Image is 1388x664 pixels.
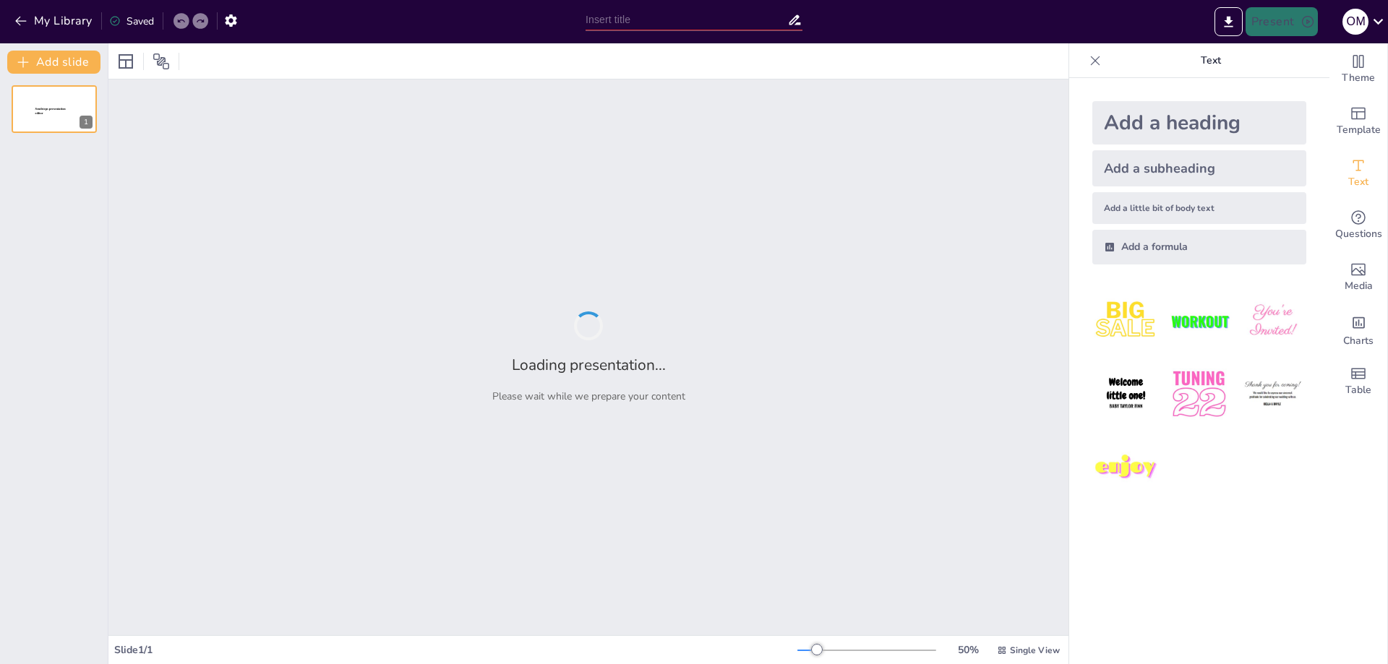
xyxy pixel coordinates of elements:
[7,51,100,74] button: Add slide
[1092,361,1160,428] img: 4.jpeg
[1092,230,1306,264] div: Add a formula
[1092,101,1306,145] div: Add a heading
[1246,7,1318,36] button: Present
[492,389,685,403] p: Please wait while we prepare your content
[114,50,137,73] div: Layout
[1329,355,1387,408] div: Add a table
[109,14,154,28] div: Saved
[1348,174,1368,190] span: Text
[1329,147,1387,199] div: Add text boxes
[1092,150,1306,186] div: Add a subheading
[1337,122,1381,138] span: Template
[586,9,787,30] input: Insert title
[1239,361,1306,428] img: 6.jpeg
[1329,95,1387,147] div: Add ready made slides
[512,355,666,375] h2: Loading presentation...
[35,108,66,116] span: Sendsteps presentation editor
[1092,192,1306,224] div: Add a little bit of body text
[1239,288,1306,355] img: 3.jpeg
[1342,70,1375,86] span: Theme
[951,643,985,657] div: 50 %
[1107,43,1315,78] p: Text
[1345,278,1373,294] span: Media
[153,53,170,70] span: Position
[1335,226,1382,242] span: Questions
[1329,251,1387,303] div: Add images, graphics, shapes or video
[1165,361,1233,428] img: 5.jpeg
[1329,199,1387,251] div: Get real-time input from your audience
[1342,9,1368,35] div: О М
[80,116,93,129] div: 1
[1329,303,1387,355] div: Add charts and graphs
[12,85,97,133] div: 1
[1345,382,1371,398] span: Table
[1343,333,1374,349] span: Charts
[114,643,797,657] div: Slide 1 / 1
[1214,7,1243,36] button: Export to PowerPoint
[1329,43,1387,95] div: Change the overall theme
[11,9,98,33] button: My Library
[1010,644,1060,656] span: Single View
[1165,288,1233,355] img: 2.jpeg
[1342,7,1368,36] button: О М
[1092,288,1160,355] img: 1.jpeg
[1092,434,1160,501] img: 7.jpeg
